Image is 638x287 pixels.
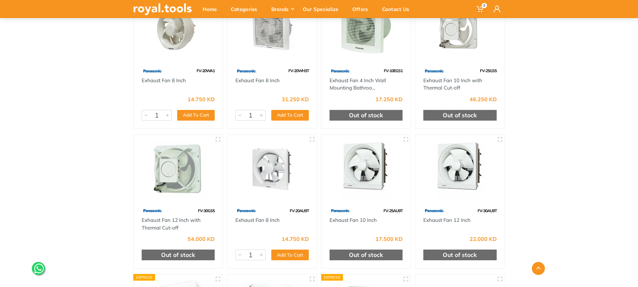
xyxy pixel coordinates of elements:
[142,65,163,77] img: 79.webp
[377,2,419,16] div: Contact Us
[282,236,309,242] div: 14.750 KD
[271,250,309,260] button: Add To Cart
[198,2,226,16] div: Home
[198,208,215,213] span: FV-30GS5
[330,217,377,223] a: Exhaust Fan 10 Inch
[188,97,215,102] div: 14.750 KD
[226,2,267,16] div: Categories
[482,3,487,8] span: 0
[375,236,403,242] div: 17.500 KD
[233,1,311,58] img: Royal Tools - Exhaust Fan 8 Inch
[421,141,499,198] img: Royal Tools - Exhaust Fan 12 Inch
[330,250,403,260] div: Out of stock
[233,141,311,198] img: Royal Tools - Exhaust Fan 8 Inch
[140,1,217,58] img: Royal Tools - Exhaust Fan 8 Inch
[290,208,309,213] span: FV-20AU9T
[267,2,298,16] div: Brands
[330,65,351,77] img: 79.webp
[298,2,348,16] div: Our Specialize
[197,68,215,73] span: FV-20WA1
[282,97,309,102] div: 31.250 KD
[384,68,403,73] span: FV-10EGS1
[423,205,445,217] img: 79.webp
[140,141,217,198] img: Royal Tools - Exhaust Fan 12 Inch with Thermal Cut-off
[423,217,471,223] a: Exhaust Fan 12 Inch
[321,274,343,281] div: Express
[142,205,163,217] img: 79.webp
[348,2,377,16] div: Offers
[142,217,201,231] a: Exhaust Fan 12 Inch with Thermal Cut-off
[271,110,309,121] button: Add To Cart
[142,77,186,84] a: Exhaust Fan 8 Inch
[188,236,215,242] div: 54.000 KD
[177,110,215,121] button: Add To Cart
[478,208,497,213] span: FV-30AU9T
[470,97,497,102] div: 46.250 KD
[423,77,482,91] a: Exhaust Fan 10 Inch with Thermal Cut-off
[383,208,403,213] span: FV-25AU9T
[375,97,403,102] div: 17.250 KD
[235,65,257,77] img: 79.webp
[288,68,309,73] span: FV-20WH3T
[330,77,386,91] a: Exhaust Fan 4 Inch Wall Mounting Bathroo...
[470,236,497,242] div: 22.000 KD
[330,205,351,217] img: 79.webp
[142,250,215,260] div: Out of stock
[328,1,405,58] img: Royal Tools - Exhaust Fan 4 Inch Wall Mounting Bathroom
[133,274,155,281] div: Express
[235,77,280,84] a: Exhaust Fan 8 Inch
[328,141,405,198] img: Royal Tools - Exhaust Fan 10 Inch
[330,110,403,121] div: Out of stock
[421,1,499,58] img: Royal Tools - Exhaust Fan 10 Inch with Thermal Cut-off
[133,3,192,15] img: royal.tools Logo
[423,250,497,260] div: Out of stock
[423,110,497,121] div: Out of stock
[423,65,445,77] img: 79.webp
[235,205,257,217] img: 79.webp
[480,68,497,73] span: FV-25GS5
[235,217,280,223] a: Exhaust Fan 8 Inch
